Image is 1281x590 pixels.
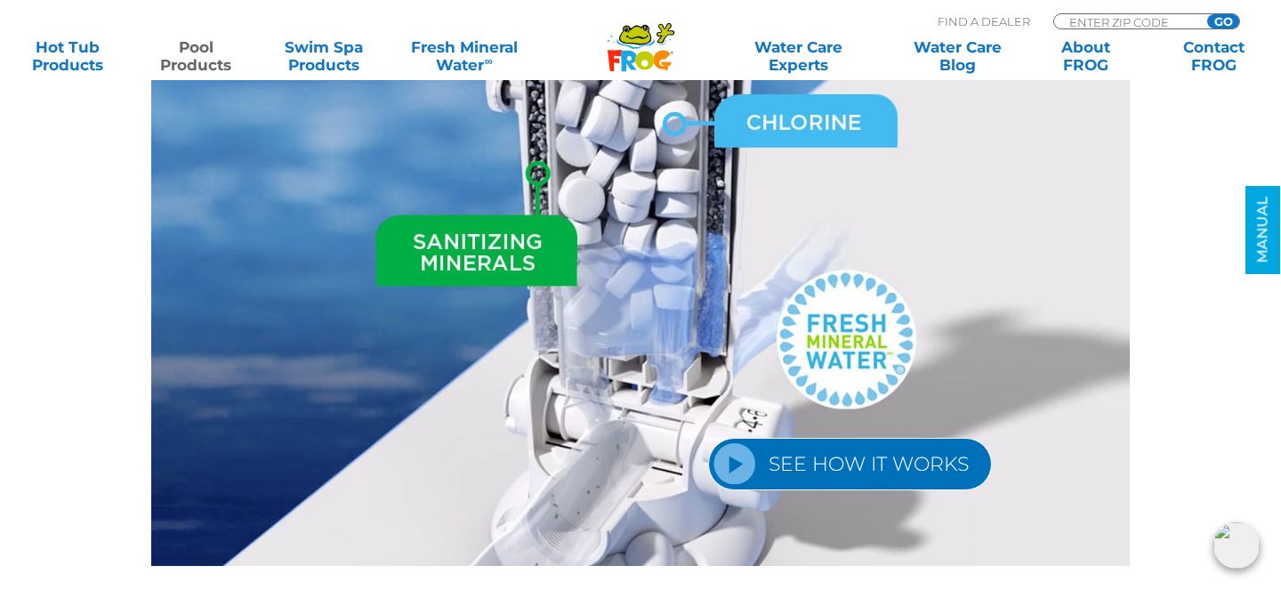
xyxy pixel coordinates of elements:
a: Hot TubProducts [18,38,117,74]
img: frog-leap-steps-img-v2 [151,20,1130,566]
a: MANUAL [1245,186,1280,274]
sup: ∞ [484,54,492,68]
input: GO [1207,14,1239,28]
a: AboutFROG [1035,38,1135,74]
a: SEE HOW IT WORKS [708,438,992,490]
a: PoolProducts [146,38,246,74]
input: Zip Code Form [1067,14,1188,29]
a: Water CareExperts [717,38,879,74]
a: Swim SpaProducts [274,38,374,74]
a: Water CareBlog [907,38,1007,74]
a: ContactFROG [1164,38,1263,74]
img: openIcon [1213,522,1260,569]
a: Fresh MineralWater∞ [402,38,527,74]
p: Find A Dealer [938,13,1030,29]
